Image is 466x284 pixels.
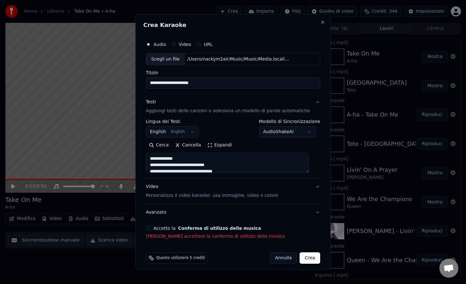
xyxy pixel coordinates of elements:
label: Modello di Sincronizzazione [259,119,320,124]
label: Audio [153,42,166,47]
button: Avanzato [146,204,320,221]
div: /Users/nackym2air/Music/Music/Media.localized/Music/[PERSON_NAME]/Angels - EP/01 Angels.m4a [185,56,293,62]
label: Video [179,42,191,47]
button: TestiAggiungi testi delle canzoni o seleziona un modello di parole automatiche [146,94,320,119]
span: Questo utilizzerà 5 crediti [156,255,205,261]
p: Personalizza il video karaoke: usa immagine, video o colore [146,192,278,199]
div: TestiAggiungi testi delle canzoni o seleziona un modello di parole automatiche [146,119,320,178]
p: [PERSON_NAME] accettare la conferma di utilizzo della musica [146,233,320,240]
div: Testi [146,99,156,105]
button: VideoPersonalizza il video karaoke: usa immagine, video o colore [146,178,320,204]
button: Annulla [270,252,297,264]
button: Cancella [172,140,204,150]
label: URL [204,42,213,47]
h2: Crea Karaoke [143,22,323,28]
div: Video [146,184,278,199]
label: Lingua dei Testi [146,119,199,124]
label: Accetto la [153,226,261,230]
button: Espandi [204,140,235,150]
label: Titolo [146,70,320,75]
button: Crea [300,252,320,264]
p: Aggiungi testi delle canzoni o seleziona un modello di parole automatiche [146,108,310,114]
button: Cerca [146,140,172,150]
div: Scegli un file [146,54,185,65]
button: Accetto la [178,226,261,230]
